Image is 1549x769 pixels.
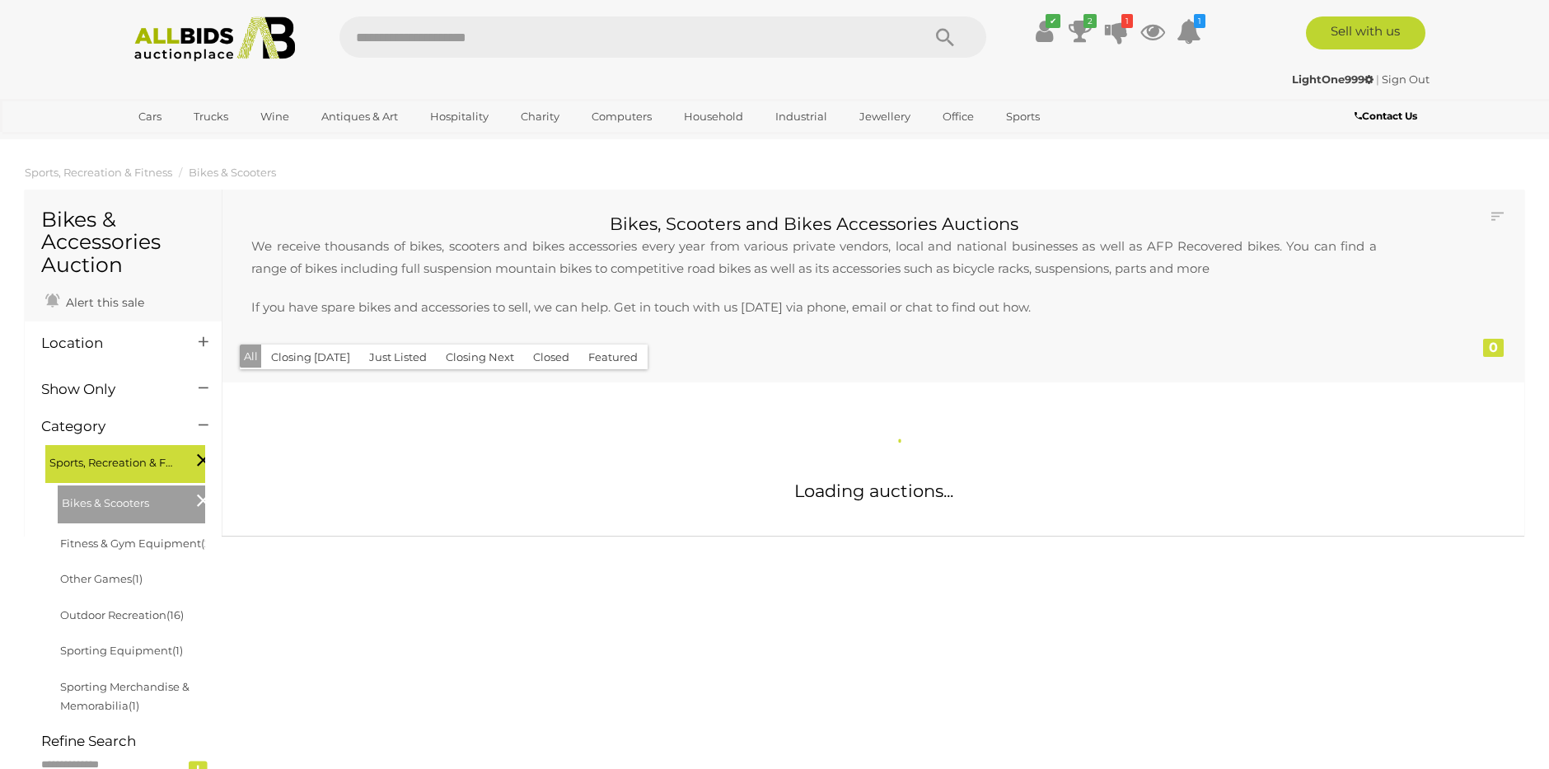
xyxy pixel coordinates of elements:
span: (1) [129,699,139,712]
p: If you have spare bikes and accessories to sell, we can help. Get in touch with us [DATE] via pho... [235,296,1393,318]
span: Bikes & Scooters [62,490,185,513]
div: 0 [1483,339,1504,357]
span: Loading auctions... [794,481,953,501]
a: 1 [1177,16,1201,46]
a: Antiques & Art [311,103,409,130]
button: Closing Next [436,345,524,370]
button: Featured [578,345,648,370]
span: (1) [172,644,183,657]
a: Industrial [765,103,838,130]
a: Other Games(1) [60,572,143,585]
a: Sign Out [1382,73,1430,86]
span: Sports, Recreation & Fitness [49,449,173,472]
a: Wine [250,103,300,130]
h4: Category [41,419,174,434]
a: Sell with us [1306,16,1425,49]
span: (2) [201,537,213,550]
button: Closed [523,345,579,370]
a: Sports, Recreation & Fitness [25,166,172,179]
a: 1 [1104,16,1129,46]
i: ✔ [1046,14,1060,28]
i: 1 [1121,14,1133,28]
a: Cars [128,103,172,130]
h4: Show Only [41,382,174,397]
a: Bikes & Scooters [189,166,276,179]
strong: LightOne999 [1292,73,1374,86]
a: Jewellery [849,103,921,130]
a: Alert this sale [41,288,148,313]
a: Outdoor Recreation(16) [60,608,184,621]
a: Household [673,103,754,130]
a: Computers [581,103,662,130]
img: Allbids.com.au [125,16,304,62]
b: Contact Us [1355,110,1417,122]
h4: Location [41,335,174,351]
button: Search [904,16,986,58]
a: 2 [1068,16,1093,46]
a: Office [932,103,985,130]
a: Hospitality [419,103,499,130]
h4: Refine Search [41,734,218,749]
button: All [240,345,262,368]
i: 1 [1194,14,1205,28]
h2: Bikes, Scooters and Bikes Accessories Auctions [235,214,1393,233]
i: 2 [1083,14,1097,28]
a: Sporting Merchandise & Memorabilia(1) [60,680,190,712]
a: Charity [510,103,570,130]
span: (16) [166,608,184,621]
button: Just Listed [359,345,437,370]
a: Sports [995,103,1051,130]
a: [GEOGRAPHIC_DATA] [128,130,266,157]
span: | [1376,73,1379,86]
p: We receive thousands of bikes, scooters and bikes accessories every year from various private ven... [235,235,1393,279]
a: LightOne999 [1292,73,1376,86]
a: Fitness & Gym Equipment(2) [60,537,213,550]
span: Alert this sale [62,295,144,310]
a: Contact Us [1355,107,1421,125]
a: Trucks [183,103,239,130]
a: ✔ [1032,16,1056,46]
a: Sporting Equipment(1) [60,644,183,657]
span: (1) [132,572,143,585]
button: Closing [DATE] [261,345,360,370]
h1: Bikes & Accessories Auction [41,209,205,277]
